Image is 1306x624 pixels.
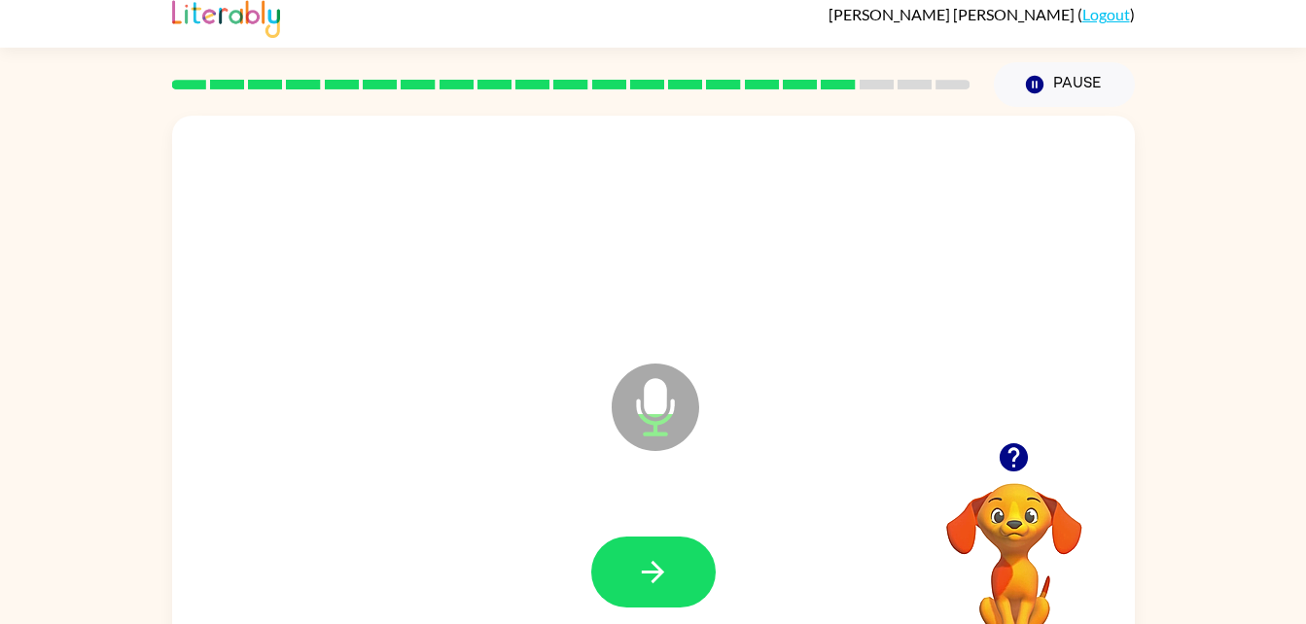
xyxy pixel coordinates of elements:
[829,5,1135,23] div: ( )
[829,5,1077,23] span: [PERSON_NAME] [PERSON_NAME]
[1082,5,1130,23] a: Logout
[994,62,1135,107] button: Pause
